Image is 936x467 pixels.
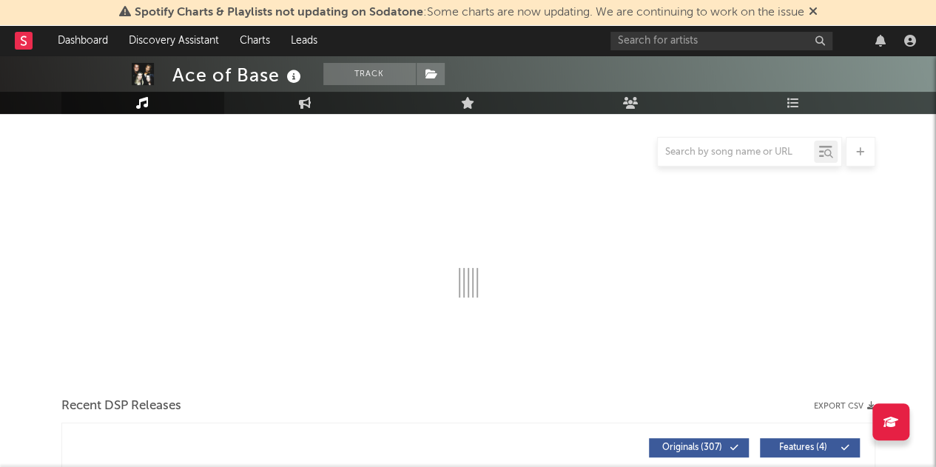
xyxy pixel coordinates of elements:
[658,147,814,158] input: Search by song name or URL
[770,443,838,452] span: Features ( 4 )
[229,26,280,56] a: Charts
[61,397,181,415] span: Recent DSP Releases
[135,7,804,19] span: : Some charts are now updating. We are continuing to work on the issue
[118,26,229,56] a: Discovery Assistant
[47,26,118,56] a: Dashboard
[610,32,832,50] input: Search for artists
[172,63,305,87] div: Ace of Base
[809,7,818,19] span: Dismiss
[760,438,860,457] button: Features(4)
[135,7,423,19] span: Spotify Charts & Playlists not updating on Sodatone
[659,443,727,452] span: Originals ( 307 )
[814,402,875,411] button: Export CSV
[649,438,749,457] button: Originals(307)
[61,98,115,115] span: Music
[323,63,416,85] button: Track
[280,26,328,56] a: Leads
